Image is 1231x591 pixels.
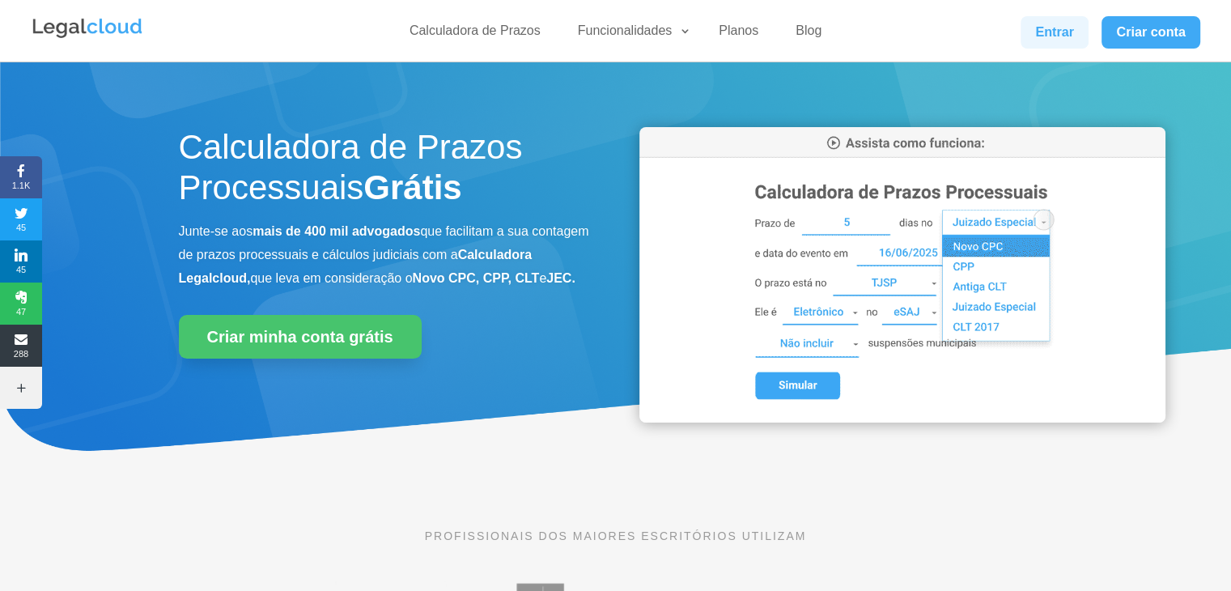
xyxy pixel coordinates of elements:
strong: Grátis [363,168,461,206]
a: Calculadora de Prazos Processuais da Legalcloud [639,411,1165,425]
b: Calculadora Legalcloud, [179,248,533,285]
a: Criar conta [1102,16,1200,49]
b: JEC. [546,271,575,285]
h1: Calculadora de Prazos Processuais [179,127,592,217]
a: Calculadora de Prazos [400,23,550,46]
a: Funcionalidades [568,23,692,46]
b: Novo CPC, CPP, CLT [413,271,540,285]
a: Planos [709,23,768,46]
a: Blog [786,23,831,46]
a: Entrar [1021,16,1089,49]
img: Calculadora de Prazos Processuais da Legalcloud [639,127,1165,423]
p: Junte-se aos que facilitam a sua contagem de prazos processuais e cálculos judiciais com a que le... [179,220,592,290]
img: Legalcloud Logo [31,16,144,40]
a: Logo da Legalcloud [31,29,144,43]
a: Criar minha conta grátis [179,315,422,359]
p: PROFISSIONAIS DOS MAIORES ESCRITÓRIOS UTILIZAM [179,527,1053,545]
b: mais de 400 mil advogados [253,224,420,238]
